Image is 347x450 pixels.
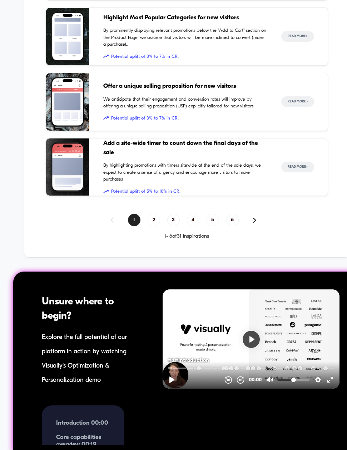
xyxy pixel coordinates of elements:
span: 1 [128,214,140,226]
img: By highlighting promotions with timers sitewide at the end of the sale days, we expect to create ... [46,138,89,196]
span: 3 [167,214,180,226]
span: 2 [148,214,160,226]
span: 5 [207,214,219,226]
span: Introduction 00:00 [56,420,110,427]
div: Explore the full potential of our platform in action by watching Visually's Optimization & Person... [42,330,145,388]
span: 6 [226,214,239,226]
span: Potential uplift of 3% to 7% in CR. [103,53,267,60]
img: pagination forward [253,218,256,223]
iframe: Visually Product Demo [163,289,339,389]
span: We anticipate that their engagement and conversion rates will improve by offering a unique sellin... [103,96,267,110]
img: We anticipate that their engagement and conversion rates will improve by offering a unique sellin... [46,73,89,131]
div: Unsure where to begin? [42,295,145,323]
span: Core capabilities overview 00:19 [56,434,110,448]
span: Potential uplift of 3% to 7% in CR. [103,115,267,122]
img: By prominently displaying relevant promotions below the "Add to Cart" section on the Product Page... [46,8,89,65]
span: By highlighting promotions with timers sitewide at the end of the sale days, we expect to create ... [103,162,267,183]
button: Read More> [281,96,314,107]
span: Add a site-wide timer to count down the final days of the sale [103,139,267,157]
span: Highlight Most Popular Categories for new visitors [103,13,267,22]
span: Offer a unique selling proposition for new visitors [103,82,267,91]
span: By prominently displaying relevant promotions below the "Add to Cart" section on the Product Page... [103,27,267,48]
span: 4 [187,214,199,226]
span: Potential uplift of 5% to 10% in CR. [103,188,267,195]
button: Read More> [281,162,314,172]
button: Read More> [281,31,314,42]
div: 1 - 6 of 31 inspirations [46,233,328,239]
